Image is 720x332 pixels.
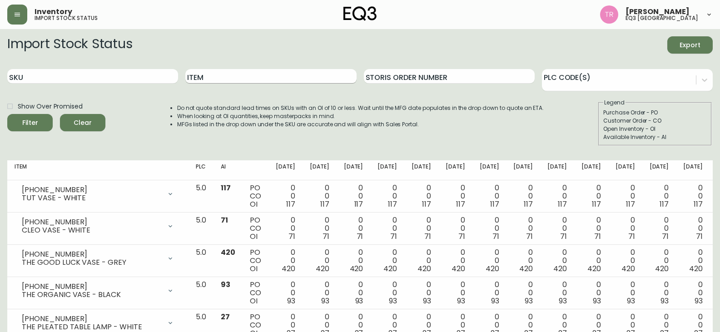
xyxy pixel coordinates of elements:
[22,194,161,202] div: TUT VASE - WHITE
[377,184,397,208] div: 0 0
[526,231,533,242] span: 71
[177,104,544,112] li: Do not quote standard lead times on SKUs with an OI of 10 or less. Wait until the MFG date popula...
[422,199,431,209] span: 117
[67,117,98,129] span: Clear
[250,263,258,274] span: OI
[22,218,161,226] div: [PHONE_NUMBER]
[310,184,329,208] div: 0 0
[626,8,690,15] span: [PERSON_NAME]
[221,215,228,225] span: 71
[388,199,397,209] span: 117
[560,231,567,242] span: 71
[660,199,669,209] span: 117
[412,281,431,305] div: 0 0
[343,6,377,21] img: logo
[355,296,363,306] span: 93
[250,248,261,273] div: PO CO
[377,216,397,241] div: 0 0
[587,263,601,274] span: 420
[22,258,161,267] div: THE GOOD LUCK VASE - GREY
[189,245,214,277] td: 5.0
[404,160,438,180] th: [DATE]
[594,231,601,242] span: 71
[390,231,397,242] span: 71
[480,216,499,241] div: 0 0
[189,213,214,245] td: 5.0
[424,231,431,242] span: 71
[323,231,329,242] span: 71
[250,199,258,209] span: OI
[250,281,261,305] div: PO CO
[344,216,363,241] div: 0 0
[547,281,567,305] div: 0 0
[694,199,703,209] span: 117
[603,133,707,141] div: Available Inventory - AI
[525,296,533,306] span: 93
[214,160,243,180] th: AI
[695,296,703,306] span: 93
[282,263,295,274] span: 420
[412,216,431,241] div: 0 0
[592,199,601,209] span: 117
[423,296,431,306] span: 93
[22,250,161,258] div: [PHONE_NUMBER]
[655,263,669,274] span: 420
[490,199,499,209] span: 117
[513,184,533,208] div: 0 0
[22,186,161,194] div: [PHONE_NUMBER]
[524,199,533,209] span: 117
[354,199,363,209] span: 117
[22,226,161,234] div: CLEO VASE - WHITE
[189,277,214,309] td: 5.0
[480,248,499,273] div: 0 0
[581,216,601,241] div: 0 0
[276,184,295,208] div: 0 0
[472,160,506,180] th: [DATE]
[250,296,258,306] span: OI
[486,263,499,274] span: 420
[189,180,214,213] td: 5.0
[303,160,337,180] th: [DATE]
[22,323,161,331] div: THE PLEATED TABLE LAMP - WHITE
[600,5,618,24] img: 214b9049a7c64896e5c13e8f38ff7a87
[492,231,499,242] span: 71
[7,36,132,54] h2: Import Stock Status
[696,231,703,242] span: 71
[642,160,676,180] th: [DATE]
[628,231,635,242] span: 71
[250,231,258,242] span: OI
[15,184,181,204] div: [PHONE_NUMBER]TUT VASE - WHITE
[660,296,669,306] span: 93
[250,216,261,241] div: PO CO
[321,296,329,306] span: 93
[288,231,295,242] span: 71
[547,216,567,241] div: 0 0
[7,160,189,180] th: Item
[22,291,161,299] div: THE ORGANIC VASE - BLACK
[519,263,533,274] span: 420
[268,160,303,180] th: [DATE]
[417,263,431,274] span: 420
[593,296,601,306] span: 93
[480,184,499,208] div: 0 0
[446,184,465,208] div: 0 0
[662,231,669,242] span: 71
[650,281,669,305] div: 0 0
[608,160,642,180] th: [DATE]
[458,231,465,242] span: 71
[438,160,472,180] th: [DATE]
[547,248,567,273] div: 0 0
[626,15,698,21] h5: eq3 [GEOGRAPHIC_DATA]
[581,248,601,273] div: 0 0
[316,263,329,274] span: 420
[603,109,707,117] div: Purchase Order - PO
[574,160,608,180] th: [DATE]
[286,199,295,209] span: 117
[344,184,363,208] div: 0 0
[446,216,465,241] div: 0 0
[457,296,465,306] span: 93
[683,281,703,305] div: 0 0
[616,248,635,273] div: 0 0
[676,160,710,180] th: [DATE]
[177,112,544,120] li: When looking at OI quantities, keep masterpacks in mind.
